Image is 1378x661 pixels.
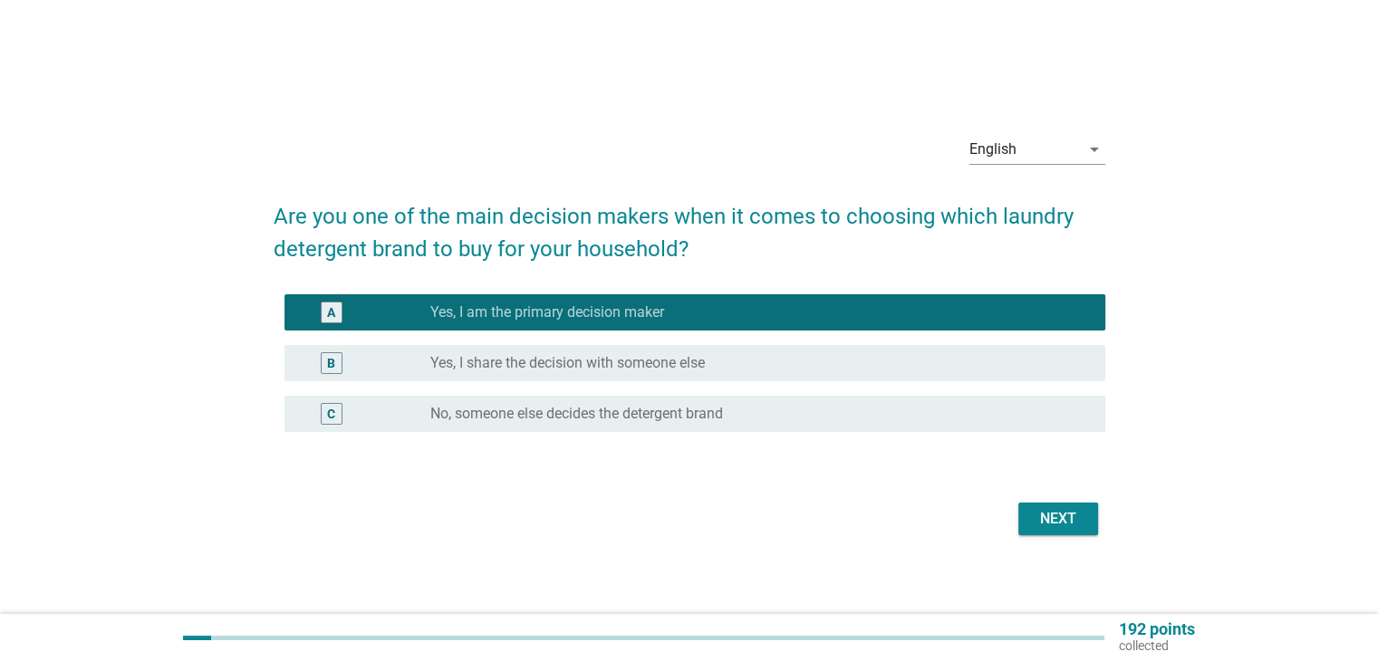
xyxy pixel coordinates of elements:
p: collected [1119,637,1195,654]
label: Yes, I am the primary decision maker [430,303,664,321]
i: arrow_drop_down [1084,139,1105,160]
p: 192 points [1119,621,1195,637]
div: English [969,141,1017,158]
div: C [327,405,335,424]
button: Next [1018,503,1098,535]
div: B [327,354,335,373]
label: Yes, I share the decision with someone else [430,354,705,372]
h2: Are you one of the main decision makers when it comes to choosing which laundry detergent brand t... [274,182,1105,265]
label: No, someone else decides the detergent brand [430,405,723,423]
div: A [327,303,335,322]
div: Next [1033,508,1084,530]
